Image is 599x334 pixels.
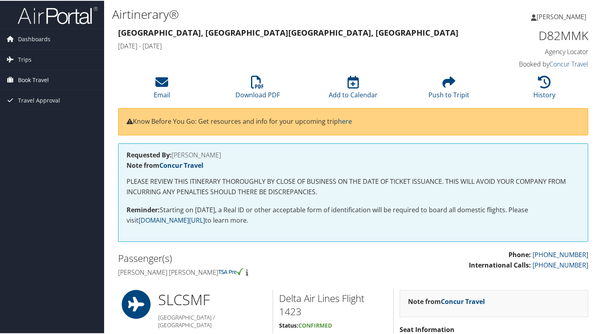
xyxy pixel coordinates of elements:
h4: [PERSON_NAME] [127,151,580,157]
a: Push to Tripit [428,79,469,99]
strong: Reminder: [127,205,160,213]
h1: Airtinerary® [112,5,434,22]
a: [DOMAIN_NAME][URL] [139,215,205,224]
p: PLEASE REVIEW THIS ITINERARY THOROUGHLY BY CLOSE OF BUSINESS ON THE DATE OF TICKET ISSUANCE. THIS... [127,176,580,196]
p: Know Before You Go: Get resources and info for your upcoming trip [127,116,580,126]
span: Confirmed [298,321,332,328]
span: Dashboards [18,28,50,48]
p: Starting on [DATE], a Real ID or other acceptable form of identification will be required to boar... [127,204,580,225]
strong: Phone: [509,249,531,258]
a: [PERSON_NAME] [531,4,594,28]
strong: Note from [408,296,485,305]
a: [PHONE_NUMBER] [533,249,588,258]
span: [PERSON_NAME] [537,12,586,20]
strong: Status: [279,321,298,328]
a: here [338,116,352,125]
strong: [GEOGRAPHIC_DATA], [GEOGRAPHIC_DATA] [GEOGRAPHIC_DATA], [GEOGRAPHIC_DATA] [118,26,458,37]
strong: Seat Information [400,324,454,333]
img: tsa-precheck.png [218,267,244,274]
h5: [GEOGRAPHIC_DATA] / [GEOGRAPHIC_DATA] [158,313,267,328]
h1: SLC SMF [158,289,267,309]
strong: Note from [127,160,203,169]
a: [PHONE_NUMBER] [533,260,588,269]
span: Travel Approval [18,90,60,110]
strong: International Calls: [469,260,531,269]
a: Email [154,79,170,99]
strong: Requested By: [127,150,172,159]
h1: D82MMK [480,26,588,43]
h4: [DATE] - [DATE] [118,41,468,50]
h2: Passenger(s) [118,251,347,264]
h4: Agency Locator [480,46,588,55]
a: Concur Travel [441,296,485,305]
a: Download PDF [235,79,280,99]
h4: [PERSON_NAME] [PERSON_NAME] [118,267,347,276]
h4: Booked by [480,59,588,68]
img: airportal-logo.png [18,5,98,24]
a: Concur Travel [549,59,588,68]
a: Concur Travel [159,160,203,169]
a: History [533,79,555,99]
span: Trips [18,49,32,69]
span: Book Travel [18,69,49,89]
a: Add to Calendar [329,79,378,99]
h2: Delta Air Lines Flight 1423 [279,291,387,318]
